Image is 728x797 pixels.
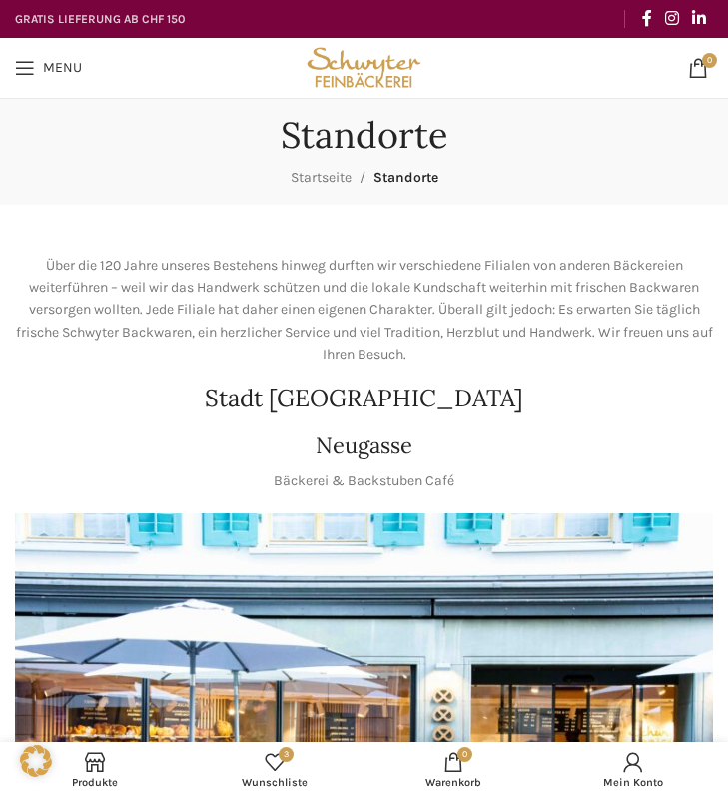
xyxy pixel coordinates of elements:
strong: GRATIS LIEFERUNG AB CHF 150 [15,12,185,26]
a: Instagram social link [658,3,685,34]
h4: Neugasse [316,430,412,461]
span: 0 [702,53,717,68]
p: Bäckerei & Backstuben Café [274,470,454,492]
a: Produkte [5,747,185,792]
div: Meine Wunschliste [185,747,364,792]
span: 0 [457,747,472,762]
img: Bäckerei Schwyter [303,38,425,98]
a: Mein Konto [543,747,723,792]
span: Produkte [15,776,175,789]
a: 3 Wunschliste [185,747,364,792]
a: 0 Warenkorb [364,747,544,792]
span: Wunschliste [195,776,355,789]
span: Mein Konto [553,776,713,789]
a: Site logo [303,58,425,75]
a: Open mobile menu [5,48,92,88]
h1: Standorte [281,114,448,157]
div: My cart [364,747,544,792]
span: Warenkorb [374,776,534,789]
a: Facebook social link [635,3,658,34]
h2: Stadt [GEOGRAPHIC_DATA] [15,387,713,410]
a: 0 [678,48,718,88]
a: Startseite [291,169,352,186]
span: 3 [279,747,294,762]
span: Menu [43,61,82,75]
p: Über die 120 Jahre unseres Bestehens hinweg durften wir verschiedene Filialen von anderen Bäckere... [15,255,713,367]
span: Standorte [373,169,438,186]
a: Linkedin social link [686,3,713,34]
